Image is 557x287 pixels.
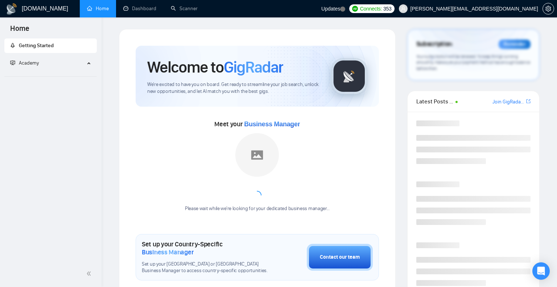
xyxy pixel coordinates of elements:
span: Set up your [GEOGRAPHIC_DATA] or [GEOGRAPHIC_DATA] Business Manager to access country-specific op... [142,261,271,275]
img: upwork-logo.png [352,6,358,12]
a: setting [542,6,554,12]
button: Contact our team [307,244,373,271]
span: Subscription [416,38,452,50]
span: loading [251,189,264,202]
span: double-left [86,270,94,277]
span: We're excited to have you on board. Get ready to streamline your job search, unlock new opportuni... [147,81,319,95]
h1: Welcome to [147,57,283,77]
span: Business Manager [244,120,300,128]
span: user [401,6,406,11]
span: Connects: [360,5,382,13]
h1: Set up your Country-Specific [142,240,271,256]
span: Latest Posts from the GigRadar Community [416,97,453,106]
a: export [526,98,531,105]
span: 353 [383,5,391,13]
span: Meet your [214,120,300,128]
a: searchScanner [171,5,198,12]
a: Join GigRadar Slack Community [492,98,525,106]
span: GigRadar [224,57,283,77]
span: Updates [321,6,340,12]
img: placeholder.png [235,133,279,177]
div: Open Intercom Messenger [532,262,550,280]
span: export [526,98,531,104]
span: Getting Started [19,42,54,49]
div: Reminder [499,40,531,49]
span: setting [543,6,554,12]
span: fund-projection-screen [10,60,15,65]
a: dashboardDashboard [123,5,156,12]
span: Business Manager [142,248,194,256]
button: setting [542,3,554,15]
span: Home [4,23,35,38]
li: Getting Started [4,38,97,53]
span: Academy [10,60,39,66]
span: rocket [10,43,15,48]
div: Contact our team [320,253,360,261]
span: Academy [19,60,39,66]
a: homeHome [87,5,109,12]
li: Academy Homepage [4,73,97,78]
img: gigradar-logo.png [331,58,367,94]
img: logo [6,3,17,15]
span: Your subscription will be renewed. To keep things running smoothly, make sure your payment method... [416,54,530,71]
div: Please wait while we're looking for your dedicated business manager... [181,205,334,212]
